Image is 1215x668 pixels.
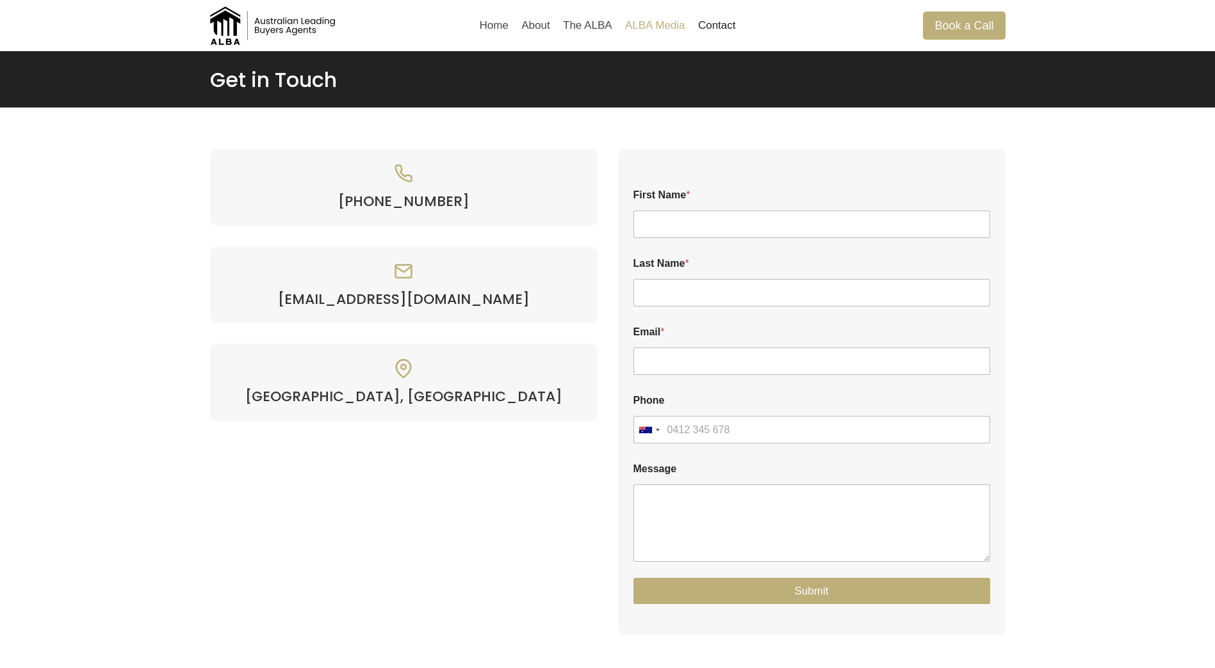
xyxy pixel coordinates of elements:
a: The ALBA [557,10,619,41]
a: [EMAIL_ADDRESS][DOMAIN_NAME] [225,291,582,308]
button: Selected country [633,416,664,443]
h1: Get in Touch [210,68,1006,92]
label: Phone [633,394,990,406]
h4: [GEOGRAPHIC_DATA], [GEOGRAPHIC_DATA] [225,388,582,405]
a: Home [473,10,515,41]
input: Phone [633,416,990,443]
a: Book a Call [923,12,1005,39]
a: ALBA Media [619,10,692,41]
a: [PHONE_NUMBER] [225,193,582,210]
a: About [515,10,557,41]
label: Email [633,326,990,338]
button: Submit [633,578,990,604]
label: Last Name [633,257,990,269]
label: First Name [633,189,990,201]
label: Message [633,463,990,475]
nav: Primary Navigation [473,10,742,41]
img: Australian Leading Buyers Agents [210,6,338,45]
a: Contact [692,10,742,41]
